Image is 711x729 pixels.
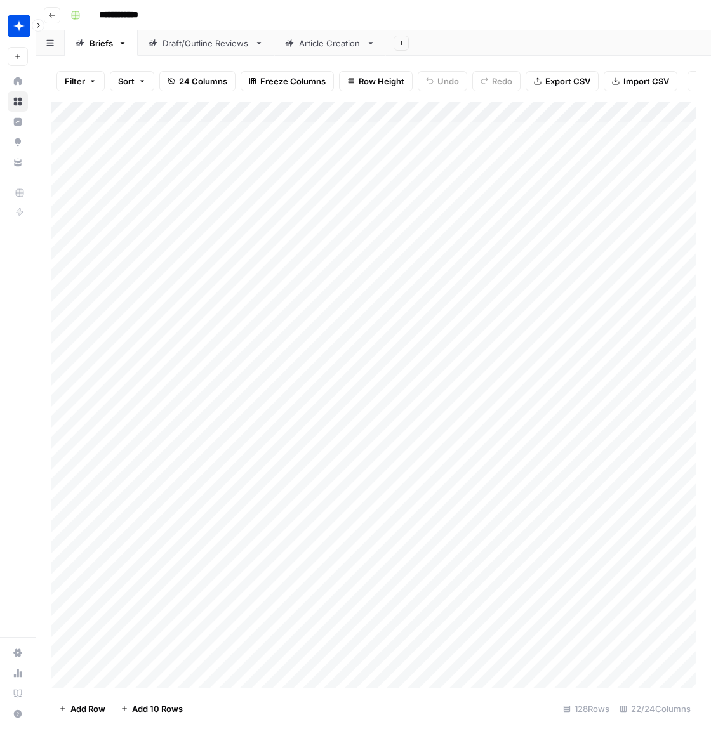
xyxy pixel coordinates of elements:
div: Article Creation [299,37,361,49]
button: Row Height [339,71,413,91]
a: Article Creation [274,30,386,56]
button: Sort [110,71,154,91]
a: Insights [8,112,28,132]
button: Undo [418,71,467,91]
a: Settings [8,643,28,663]
span: Import CSV [623,75,669,88]
span: Redo [492,75,512,88]
span: Filter [65,75,85,88]
div: 128 Rows [558,699,615,719]
a: Draft/Outline Reviews [138,30,274,56]
a: Browse [8,91,28,112]
span: Undo [437,75,459,88]
button: Filter [56,71,105,91]
div: Briefs [90,37,113,49]
button: Add Row [51,699,113,719]
a: Usage [8,663,28,683]
button: Add 10 Rows [113,699,190,719]
button: Workspace: Wiz [8,10,28,42]
a: Home [8,71,28,91]
a: Opportunities [8,132,28,152]
button: Help + Support [8,704,28,724]
button: Import CSV [604,71,677,91]
span: Export CSV [545,75,590,88]
span: Row Height [359,75,404,88]
span: Freeze Columns [260,75,326,88]
span: Add Row [70,702,105,715]
span: 24 Columns [179,75,227,88]
button: 24 Columns [159,71,236,91]
span: Sort [118,75,135,88]
button: Export CSV [526,71,599,91]
a: Your Data [8,152,28,173]
div: Draft/Outline Reviews [163,37,249,49]
div: 22/24 Columns [615,699,696,719]
button: Freeze Columns [241,71,334,91]
span: Add 10 Rows [132,702,183,715]
button: Redo [472,71,521,91]
a: Briefs [65,30,138,56]
a: Learning Hub [8,683,28,704]
img: Wiz Logo [8,15,30,37]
